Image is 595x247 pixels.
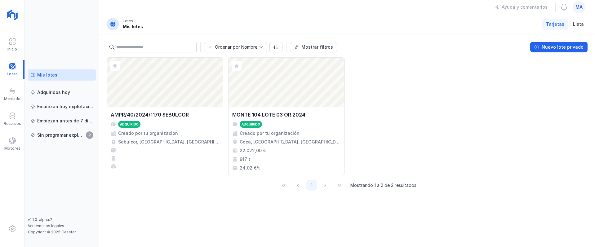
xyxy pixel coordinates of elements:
[573,21,584,27] span: Lista
[7,47,17,52] div: Inicio
[28,223,64,228] a: Ver términos legales
[123,19,133,24] div: Lotes
[28,101,96,112] a: Empiezan hoy explotación
[28,217,96,222] div: v1.1.0-alpha.7
[4,96,20,101] div: Mercado
[240,165,260,171] div: 24,02 €/t
[546,21,564,27] span: Tarjetas
[569,19,588,30] a: Lista
[28,69,96,81] a: Mis lotes
[490,2,552,12] button: Ayuda y comentarios
[118,139,219,145] div: Sebúlcor, [GEOGRAPHIC_DATA], [GEOGRAPHIC_DATA], [GEOGRAPHIC_DATA]
[28,230,96,235] div: Copyright © 2025 Cesefor
[215,45,257,49] div: Ordenar por Nombre
[37,104,93,110] div: Empiezan hoy explotación
[107,57,223,175] a: AMPR/40/2024/1170 SEBULCORAdquiridoCreado por tu organizaciónSebúlcor, [GEOGRAPHIC_DATA], [GEOGRA...
[240,156,250,162] div: 917 t
[228,57,345,175] a: MONTE 104 LOTE 03 OR 2024AdquiridoCreado por tu organizaciónCoca, [GEOGRAPHIC_DATA], [GEOGRAPHIC_...
[542,44,584,50] div: Nuevo lote privado
[5,7,20,23] img: logoRight.svg
[306,180,317,191] button: Page 1
[118,130,178,136] div: Creado por tu organización
[123,24,143,30] div: Mis lotes
[502,4,548,10] div: Ayuda y comentarios
[86,131,93,139] span: 2
[240,139,341,145] div: Coca, [GEOGRAPHIC_DATA], [GEOGRAPHIC_DATA], [GEOGRAPHIC_DATA]
[28,115,96,126] a: Empiezan antes de 7 días
[4,121,21,126] div: Recursos
[120,122,139,126] div: Adquirido
[232,111,305,118] div: MONTE 104 LOTE 03 OR 2024
[4,146,20,151] div: Motores
[242,122,260,126] div: Adquirido
[111,111,189,118] div: AMPR/40/2024/1170 SEBULCOR
[530,42,588,52] button: Nuevo lote privado
[240,148,266,154] div: 22.022,00 €
[28,130,96,141] a: Sin programar explotación2
[290,42,337,52] button: Mostrar filtros
[37,132,84,138] div: Sin programar explotación
[542,19,568,30] a: Tarjetas
[350,182,416,188] span: Mostrando 1 a 2 de 2 resultados
[28,87,96,98] a: Adquiridos hoy
[301,44,333,50] div: Mostrar filtros
[575,4,583,10] span: ma
[37,72,57,78] div: Mis lotes
[37,118,93,124] div: Empiezan antes de 7 días
[240,130,300,136] div: Creado por tu organización
[37,89,70,95] div: Adquiridos hoy
[204,42,259,52] span: Nombre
